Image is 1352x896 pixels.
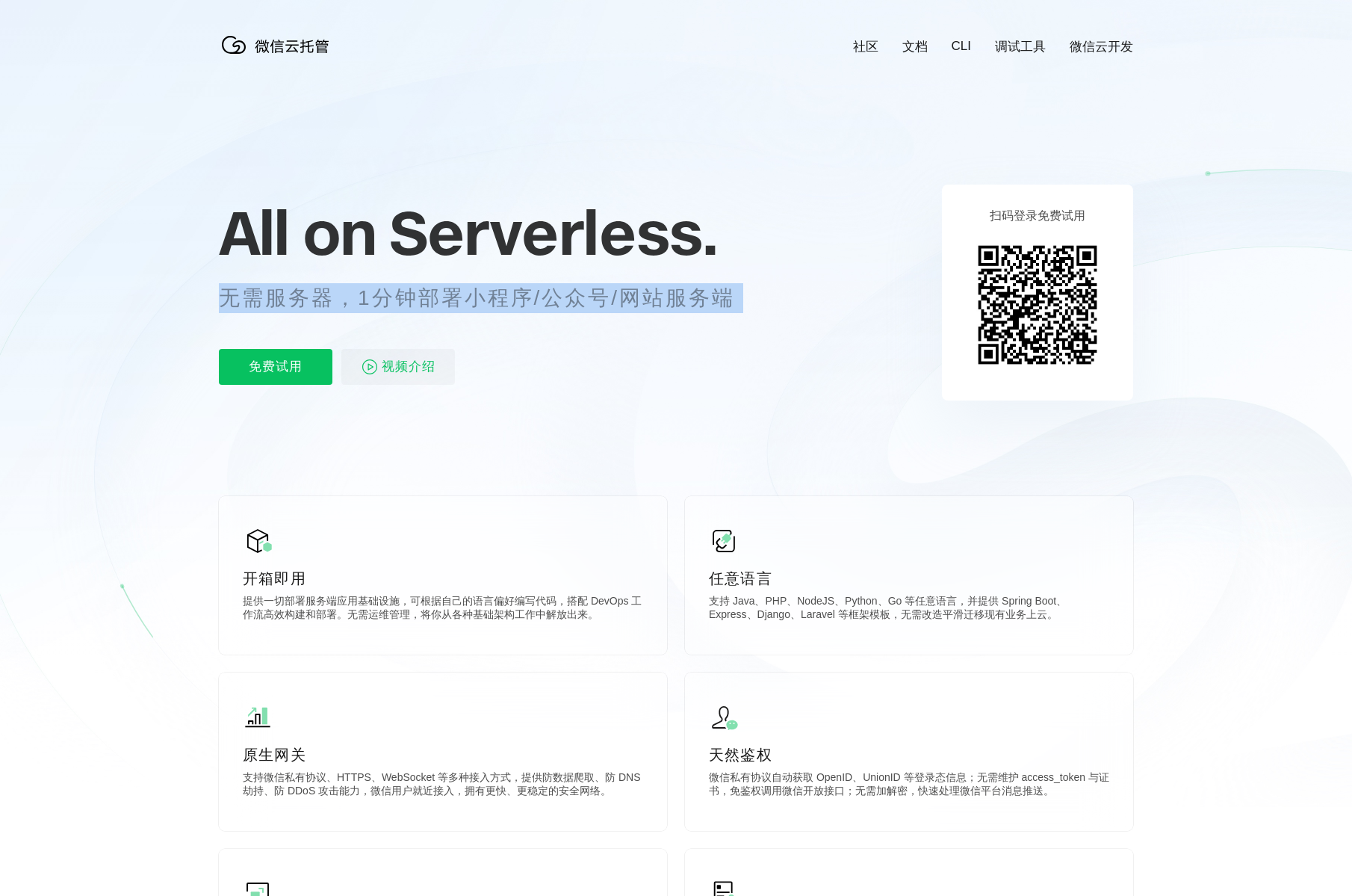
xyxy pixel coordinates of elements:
[995,38,1046,55] a: 调试工具
[361,358,379,376] img: video_play.svg
[219,49,338,62] a: 微信云托管
[382,349,435,385] span: 视频介绍
[709,771,1109,801] p: 微信私有协议自动获取 OpenID、UnionID 等登录态信息；无需维护 access_token 与证书，免鉴权调用微信开放接口；无需加解密，快速处理微信平台消息推送。
[709,744,1109,765] p: 天然鉴权
[709,595,1109,625] p: 支持 Java、PHP、NodeJS、Python、Go 等任意语言，并提供 Spring Boot、Express、Django、Laravel 等框架模板，无需改造平滑迁移现有业务上云。
[990,208,1085,224] p: 扫码登录免费试用
[243,568,643,589] p: 开箱即用
[243,595,643,625] p: 提供一切部署服务端应用基础设施，可根据自己的语言偏好编写代码，搭配 DevOps 工作流高效构建和部署。无需运维管理，将你从各种基础架构工作中解放出来。
[853,38,878,55] a: 社区
[219,30,338,60] img: 微信云托管
[219,349,332,385] p: 免费试用
[243,771,643,801] p: 支持微信私有协议、HTTPS、WebSocket 等多种接入方式，提供防数据爬取、防 DNS 劫持、防 DDoS 攻击能力，微信用户就近接入，拥有更快、更稳定的安全网络。
[952,39,971,54] a: CLI
[1070,38,1133,55] a: 微信云开发
[389,195,717,270] span: Serverless.
[243,744,643,765] p: 原生网关
[219,283,763,313] p: 无需服务器，1分钟部署小程序/公众号/网站服务端
[709,568,1109,589] p: 任意语言
[219,195,375,270] span: All on
[902,38,928,55] a: 文档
